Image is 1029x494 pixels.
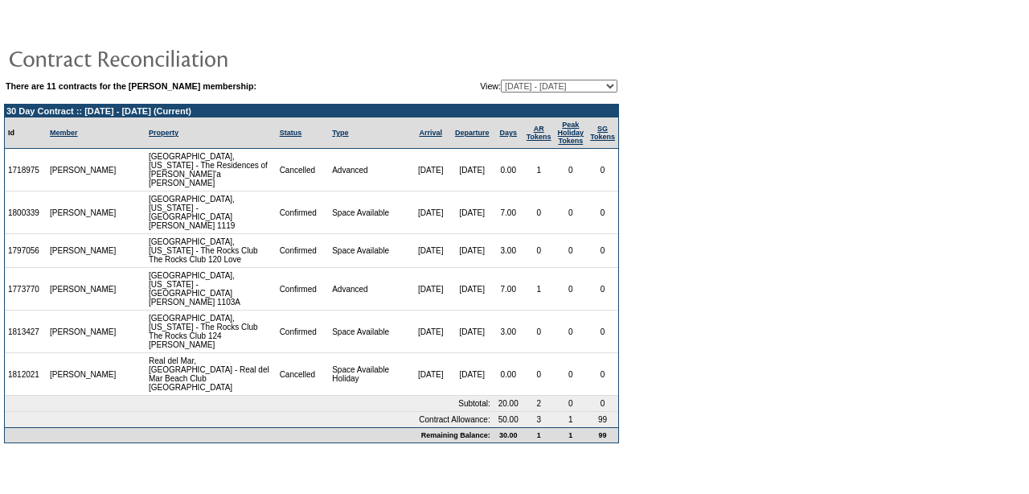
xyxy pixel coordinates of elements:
td: [DATE] [451,353,494,396]
td: 1800339 [5,191,47,234]
a: Days [499,129,517,137]
td: 0 [587,191,618,234]
a: ARTokens [527,125,551,141]
td: 0 [555,311,588,353]
td: View: [401,80,617,93]
td: [DATE] [451,149,494,191]
td: Confirmed [277,234,330,268]
td: [DATE] [451,191,494,234]
td: 0.00 [494,149,523,191]
td: 0 [555,268,588,311]
td: Cancelled [277,353,330,396]
a: Peak HolidayTokens [558,121,584,145]
td: 30 Day Contract :: [DATE] - [DATE] (Current) [5,105,618,117]
td: 0 [523,234,555,268]
td: 1 [555,427,588,443]
td: [GEOGRAPHIC_DATA], [US_STATE] - [GEOGRAPHIC_DATA] [PERSON_NAME] 1103A [146,268,277,311]
td: [DATE] [410,191,450,234]
td: 2 [523,396,555,412]
td: Advanced [329,149,410,191]
td: 1 [523,268,555,311]
td: 0 [555,396,588,412]
td: Advanced [329,268,410,311]
td: 20.00 [494,396,523,412]
td: Remaining Balance: [5,427,494,443]
td: [GEOGRAPHIC_DATA], [US_STATE] - The Rocks Club The Rocks Club 120 Love [146,234,277,268]
td: 7.00 [494,191,523,234]
td: 0 [587,311,618,353]
td: [PERSON_NAME] [47,149,120,191]
td: 0 [523,311,555,353]
td: [GEOGRAPHIC_DATA], [US_STATE] - [GEOGRAPHIC_DATA] [PERSON_NAME] 1119 [146,191,277,234]
td: [PERSON_NAME] [47,353,120,396]
td: Space Available Holiday [329,353,410,396]
td: [DATE] [451,234,494,268]
td: 1 [523,149,555,191]
a: Arrival [419,129,442,137]
td: Confirmed [277,311,330,353]
td: 99 [587,412,618,427]
td: 99 [587,427,618,443]
td: 0 [587,353,618,396]
a: Type [332,129,348,137]
td: [DATE] [410,311,450,353]
td: 0 [555,149,588,191]
td: [DATE] [451,268,494,311]
td: [PERSON_NAME] [47,311,120,353]
td: [PERSON_NAME] [47,191,120,234]
td: 30.00 [494,427,523,443]
a: Departure [455,129,490,137]
td: 1 [523,427,555,443]
td: 1797056 [5,234,47,268]
td: 0 [555,353,588,396]
td: [PERSON_NAME] [47,234,120,268]
td: Space Available [329,234,410,268]
img: pgTtlContractReconciliation.gif [8,42,330,74]
td: 0 [555,191,588,234]
td: 3.00 [494,311,523,353]
td: 50.00 [494,412,523,427]
td: 3 [523,412,555,427]
td: 0 [587,396,618,412]
td: 0 [587,234,618,268]
a: Member [50,129,78,137]
td: [DATE] [410,268,450,311]
td: Cancelled [277,149,330,191]
td: Confirmed [277,191,330,234]
a: Status [280,129,302,137]
b: There are 11 contracts for the [PERSON_NAME] membership: [6,81,256,91]
a: Property [149,129,178,137]
td: 0.00 [494,353,523,396]
td: 1773770 [5,268,47,311]
td: Contract Allowance: [5,412,494,427]
td: 0 [523,191,555,234]
td: Real del Mar, [GEOGRAPHIC_DATA] - Real del Mar Beach Club [GEOGRAPHIC_DATA] [146,353,277,396]
td: 7.00 [494,268,523,311]
td: 1718975 [5,149,47,191]
td: [GEOGRAPHIC_DATA], [US_STATE] - The Rocks Club The Rocks Club 124 [PERSON_NAME] [146,311,277,353]
td: [DATE] [410,353,450,396]
td: Confirmed [277,268,330,311]
td: [PERSON_NAME] [47,268,120,311]
td: 0 [587,268,618,311]
td: 1 [555,412,588,427]
td: [GEOGRAPHIC_DATA], [US_STATE] - The Residences of [PERSON_NAME]'a [PERSON_NAME] [146,149,277,191]
td: 3.00 [494,234,523,268]
td: [DATE] [410,149,450,191]
a: SGTokens [590,125,615,141]
td: 1812021 [5,353,47,396]
td: [DATE] [451,311,494,353]
td: 0 [587,149,618,191]
td: Space Available [329,311,410,353]
td: 0 [555,234,588,268]
td: Space Available [329,191,410,234]
td: 1813427 [5,311,47,353]
td: Id [5,117,47,149]
td: [DATE] [410,234,450,268]
td: 0 [523,353,555,396]
td: Subtotal: [5,396,494,412]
